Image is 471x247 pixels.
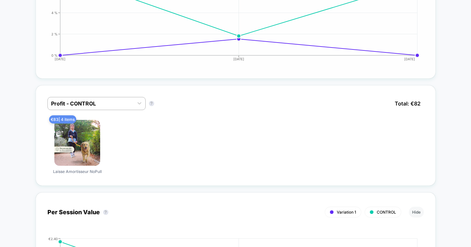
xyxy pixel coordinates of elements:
[49,115,76,123] span: € 83 | 4 items
[149,101,154,106] button: ?
[377,210,396,215] span: CONTROL
[48,237,58,240] tspan: €2.40
[337,210,356,215] span: Variation 1
[103,210,108,215] button: ?
[391,97,424,110] span: Total: € 82
[55,57,66,61] tspan: [DATE]
[54,120,100,166] img: Laisse Amortisseur NoPull
[51,53,58,57] tspan: 0 %
[51,10,58,14] tspan: 4 %
[409,207,424,218] button: Hide
[51,32,58,36] tspan: 2 %
[53,169,102,174] span: Laisse Amortisseur NoPull
[233,57,244,61] tspan: [DATE]
[404,57,415,61] tspan: [DATE]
